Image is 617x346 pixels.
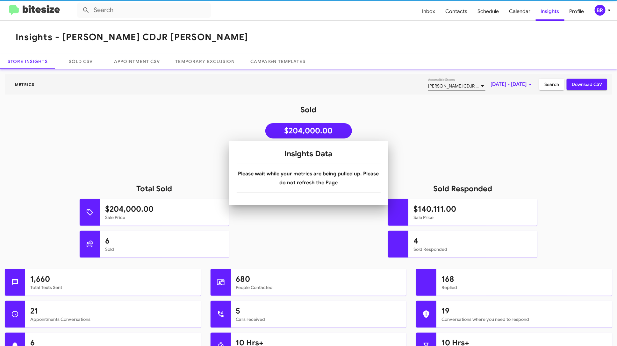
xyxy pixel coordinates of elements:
b: Please wait while your metrics are being pulled up. Please do not refresh the Page [238,171,379,186]
span: Insights [536,2,564,21]
mat-card-subtitle: Conversations where you need to respond [441,316,607,322]
h1: $204,000.00 [105,204,224,214]
a: Appointment CSV [106,54,168,69]
h1: 168 [441,274,607,284]
a: Sold CSV [55,54,106,69]
h1: 6 [105,236,224,246]
span: Calendar [504,2,536,21]
span: Search [544,79,559,90]
h1: Insights Data [237,149,381,159]
h1: 19 [441,306,607,316]
span: Download CSV [572,79,602,90]
h1: Insights - [PERSON_NAME] CDJR [PERSON_NAME] [16,32,248,42]
h1: 680 [236,274,402,284]
span: Profile [564,2,589,21]
a: Campaign Templates [243,54,313,69]
mat-card-subtitle: Total Texts Sent [30,284,196,291]
input: Search [77,3,211,18]
div: BR [595,5,606,16]
h1: $140,111.00 [413,204,532,214]
span: [DATE] - [DATE] [491,79,534,90]
mat-card-subtitle: Sale Price [105,214,224,221]
a: Temporary Exclusion [168,54,243,69]
span: Schedule [473,2,504,21]
mat-card-subtitle: People Contacted [236,284,402,291]
span: $204,000.00 [284,128,333,134]
span: Contacts [441,2,473,21]
mat-card-subtitle: Calls received [236,316,402,322]
h1: 1,660 [30,274,196,284]
h1: 4 [413,236,532,246]
span: [PERSON_NAME] CDJR [PERSON_NAME] [428,83,510,89]
span: Metrics [10,82,40,87]
span: Inbox [417,2,441,21]
mat-card-subtitle: Replied [441,284,607,291]
h1: 5 [236,306,402,316]
mat-card-subtitle: Sold [105,246,224,252]
h1: 21 [30,306,196,316]
mat-card-subtitle: Sold Responded [413,246,532,252]
mat-card-subtitle: Sale Price [413,214,532,221]
mat-card-subtitle: Appointments Conversations [30,316,196,322]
